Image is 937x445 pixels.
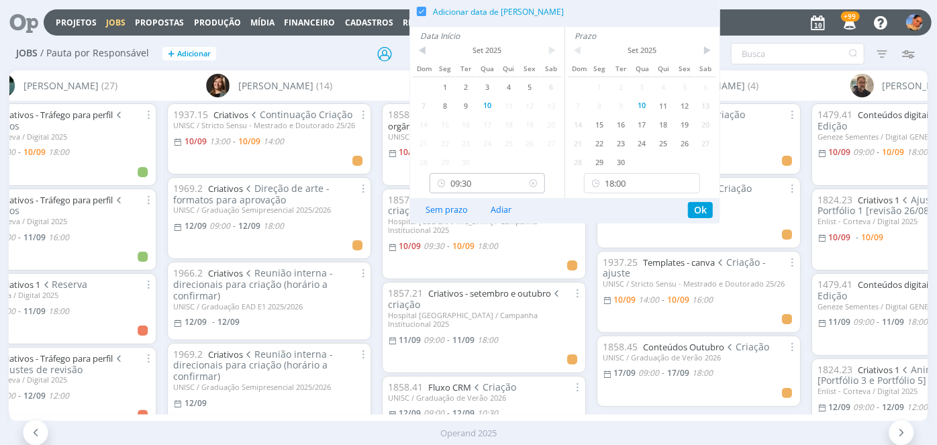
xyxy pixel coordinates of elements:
[434,96,456,115] span: 8
[341,17,397,28] button: Cadastros
[695,115,717,134] span: 20
[17,307,20,315] : -
[603,353,795,362] div: UNISC / Graduação de Verão 2026
[603,279,795,288] div: UNISC / Stricto Sensu - Mestrado e Doutorado 25/26
[520,77,541,96] span: 5
[877,318,879,326] : -
[106,17,126,28] a: Jobs
[818,278,852,291] span: 1479.41
[430,173,546,193] input: Horário
[828,316,850,328] : 11/09
[399,146,421,158] : 10/09
[498,96,520,115] span: 11
[610,96,632,115] span: 9
[315,79,332,93] span: (14)
[250,17,275,28] a: Mídia
[520,58,541,77] span: Sex
[184,220,206,232] : 12/09
[447,242,450,250] : -
[688,202,713,218] button: Ok
[613,294,636,305] : 10/09
[413,42,434,58] span: <
[447,409,450,417] : -
[190,17,245,28] button: Produção
[520,96,541,115] span: 12
[428,287,551,299] a: Criativos - setembro e outubro
[424,240,444,252] : 09:30
[877,148,879,156] : -
[818,108,852,121] span: 1479.41
[456,134,477,152] span: 23
[173,383,365,391] div: UNISC / Graduação Semipresencial 2025/2026
[652,77,674,96] span: 4
[667,367,689,379] : 17/09
[610,152,632,171] span: 30
[173,182,203,195] span: 1969.2
[388,193,562,217] span: criação
[456,96,477,115] span: 9
[589,152,610,171] span: 29
[477,407,498,419] : 10:30
[589,96,610,115] span: 8
[695,134,717,152] span: 27
[638,294,659,305] : 14:00
[692,367,713,379] : 18:00
[232,222,235,230] : -
[48,146,68,158] : 18:00
[643,341,724,353] a: Conteúdos Outubro
[248,108,352,121] span: Continuação Criação
[48,390,68,401] : 12:00
[907,401,928,413] : 12:00
[184,136,206,147] : 10/09
[238,220,260,232] : 12/09
[632,134,653,152] span: 24
[388,393,580,402] div: UNISC / Graduação de Verão 2026
[853,316,874,328] : 09:00
[692,294,713,305] : 16:00
[173,182,330,206] span: Direção de arte - formatos para aprovação
[17,148,20,156] : -
[23,79,98,93] span: [PERSON_NAME]
[652,96,674,115] span: 11
[434,134,456,152] span: 22
[399,407,421,419] : 12/09
[168,47,175,61] span: +
[388,132,580,141] div: UNISC / Graduação de Verão 2026
[403,17,454,28] a: Relatórios
[695,96,717,115] span: 13
[662,296,664,304] : -
[173,121,365,130] div: UNISC / Stricto Sensu - Mestrado e Doutorado 25/26
[498,58,520,77] span: Qui
[674,134,695,152] span: 26
[818,363,852,376] span: 1824.23
[828,401,850,413] : 12/09
[477,96,498,115] span: 10
[213,109,248,121] a: Criativos
[388,287,562,311] span: criação
[452,240,475,252] : 10/09
[420,30,554,42] div: Data Início
[424,334,444,346] : 09:00
[23,146,45,158] : 10/09
[173,266,333,302] span: Reunião interna - direcionais para criação (horário a confirmar)
[498,115,520,134] span: 18
[695,77,717,96] span: 6
[173,205,365,214] div: UNISC / Graduação Semipresencial 2025/2026
[540,58,562,77] span: Sab
[589,134,610,152] span: 22
[575,30,710,42] div: Prazo
[850,74,874,97] img: R
[667,294,689,305] : 10/09
[540,96,562,115] span: 13
[610,58,632,77] span: Ter
[835,11,862,35] button: +99
[610,77,632,96] span: 2
[540,77,562,96] span: 6
[285,17,336,28] a: Financeiro
[452,334,475,346] : 11/09
[568,42,589,58] span: <
[40,278,87,291] span: Reserva
[388,311,580,328] div: Hospital [GEOGRAPHIC_DATA] / Campanha Institucional 2025
[456,58,477,77] span: Ter
[707,182,752,195] span: Criação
